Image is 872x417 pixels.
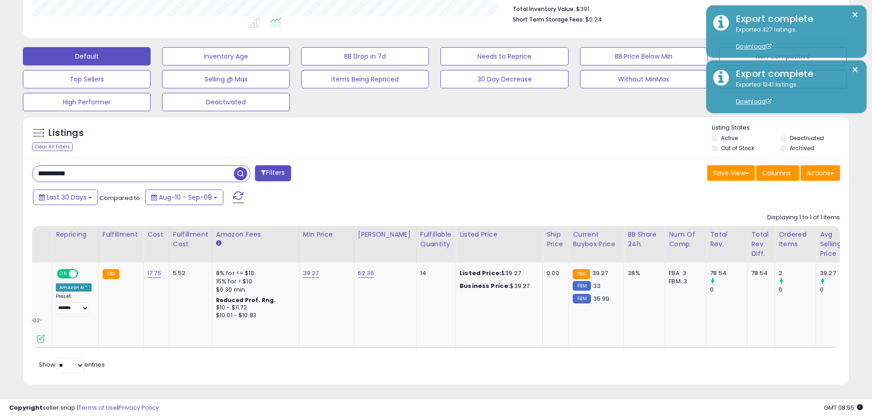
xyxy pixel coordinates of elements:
[513,5,575,13] b: Total Inventory Value:
[103,269,119,279] small: FBA
[32,142,73,151] div: Clear All Filters
[779,230,812,249] div: Ordered Items
[851,64,859,76] button: ×
[301,70,429,88] button: Items Being Repriced
[628,230,661,249] div: BB Share 24h.
[729,81,860,106] div: Exported 1341 listings.
[56,230,95,239] div: Repricing
[585,15,602,24] span: $0.24
[49,127,84,140] h5: Listings
[216,277,292,286] div: 15% for > $10
[47,193,87,202] span: Last 30 Days
[790,144,814,152] label: Archived
[216,286,292,294] div: $0.30 min
[460,282,510,290] b: Business Price:
[712,124,849,132] p: Listing States:
[23,93,151,111] button: High Performer
[56,283,92,292] div: Amazon AI *
[593,294,610,303] span: 35.99
[628,269,658,277] div: 38%
[216,269,292,277] div: 8% for <= $10
[573,281,590,291] small: FBM
[216,230,295,239] div: Amazon Fees
[162,93,290,111] button: Deactivated
[573,294,590,303] small: FBM
[216,312,292,320] div: $10.01 - $10.83
[440,47,568,65] button: Needs to Reprice
[547,230,565,249] div: Ship Price
[721,144,754,152] label: Out of Stock
[420,269,449,277] div: 14
[779,286,816,294] div: 0
[56,293,92,314] div: Preset:
[303,230,350,239] div: Min Price
[147,269,161,278] a: 17.75
[460,282,536,290] div: $39.27
[77,270,92,278] span: OFF
[358,230,412,239] div: [PERSON_NAME]
[23,70,151,88] button: Top Sellers
[736,43,772,50] a: Download
[58,270,69,278] span: ON
[820,230,853,259] div: Avg Selling Price
[303,269,319,278] a: 39.27
[173,230,208,249] div: Fulfillment Cost
[33,190,98,205] button: Last 30 Days
[790,134,824,142] label: Deactivated
[173,269,205,277] div: 5.52
[762,168,791,178] span: Columns
[103,230,140,239] div: Fulfillment
[9,403,43,412] strong: Copyright
[592,269,608,277] span: 39.27
[801,165,840,181] button: Actions
[145,190,223,205] button: Aug-10 - Sep-08
[39,360,105,369] span: Show: entries
[707,165,755,181] button: Save View
[580,70,708,88] button: Without MinMax
[460,269,501,277] b: Listed Price:
[751,269,768,277] div: 78.54
[216,304,292,312] div: $10 - $11.72
[216,239,222,248] small: Amazon Fees.
[119,403,159,412] a: Privacy Policy
[710,269,747,277] div: 78.54
[573,269,590,279] small: FBA
[669,269,699,277] div: FBA: 3
[710,230,743,249] div: Total Rev.
[767,213,840,222] div: Displaying 1 to 1 of 1 items
[593,282,601,290] span: 33
[580,47,708,65] button: BB Price Below Min
[824,403,863,412] span: 2025-10-9 08:55 GMT
[216,296,276,304] b: Reduced Prof. Rng.
[255,165,291,181] button: Filters
[513,3,833,14] li: $391
[358,269,374,278] a: 52.36
[669,230,702,249] div: Num of Comp.
[729,26,860,51] div: Exported 327 listings.
[23,47,151,65] button: Default
[162,70,290,88] button: Selling @ Max
[751,230,771,259] div: Total Rev. Diff.
[710,286,747,294] div: 0
[547,269,562,277] div: 0.00
[440,70,568,88] button: 30 Day Decrease
[159,193,212,202] span: Aug-10 - Sep-08
[9,404,159,412] div: seller snap | |
[721,134,738,142] label: Active
[301,47,429,65] button: BB Drop in 7d
[729,12,860,26] div: Export complete
[78,403,117,412] a: Terms of Use
[779,269,816,277] div: 2
[669,277,699,286] div: FBM: 3
[851,9,859,21] button: ×
[729,67,860,81] div: Export complete
[820,269,857,277] div: 39.27
[460,230,539,239] div: Listed Price
[420,230,452,249] div: Fulfillable Quantity
[573,230,620,249] div: Current Buybox Price
[756,165,799,181] button: Columns
[147,230,165,239] div: Cost
[736,97,772,105] a: Download
[820,286,857,294] div: 0
[460,269,536,277] div: $39.27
